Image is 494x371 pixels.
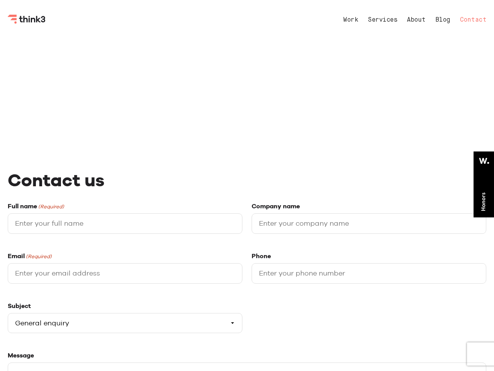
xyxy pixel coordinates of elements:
[8,263,242,284] input: Enter your email address
[252,252,271,260] label: Phone
[368,17,397,23] a: Services
[8,352,34,359] label: Message
[38,204,64,210] span: (Required)
[407,17,426,23] a: About
[8,18,46,25] a: Think3 Logo
[460,17,487,23] a: Contact
[8,302,31,310] label: Subject
[435,17,450,23] a: Blog
[8,213,242,234] input: Enter your full name
[8,252,52,260] label: Email
[252,263,486,284] input: Enter your phone number
[8,203,64,210] label: Full name
[343,17,358,23] a: Work
[8,169,486,191] h2: Contact us
[252,203,300,210] label: Company name
[25,254,52,260] span: (Required)
[252,213,486,234] input: Enter your company name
